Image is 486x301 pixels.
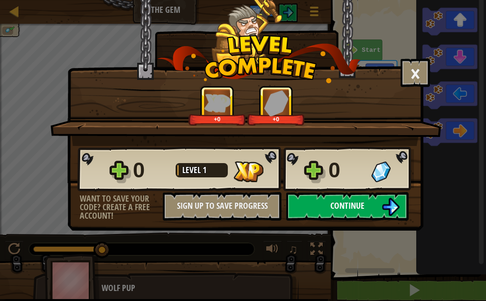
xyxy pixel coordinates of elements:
span: Continue [330,200,364,212]
span: 1 [203,164,206,176]
div: +0 [190,116,244,123]
div: +0 [249,116,303,123]
button: Continue [286,192,409,221]
img: level_complete.png [157,35,361,83]
div: 0 [133,155,170,185]
img: XP Gained [204,94,231,112]
img: Gems Gained [264,90,289,116]
div: 0 [328,155,365,185]
div: Want to save your code? Create a free account! [80,194,163,220]
img: Continue [382,198,400,216]
img: XP Gained [234,161,263,182]
button: × [401,58,430,87]
img: Gems Gained [371,161,391,182]
button: Sign Up to Save Progress [163,192,281,221]
span: Level [182,164,203,176]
